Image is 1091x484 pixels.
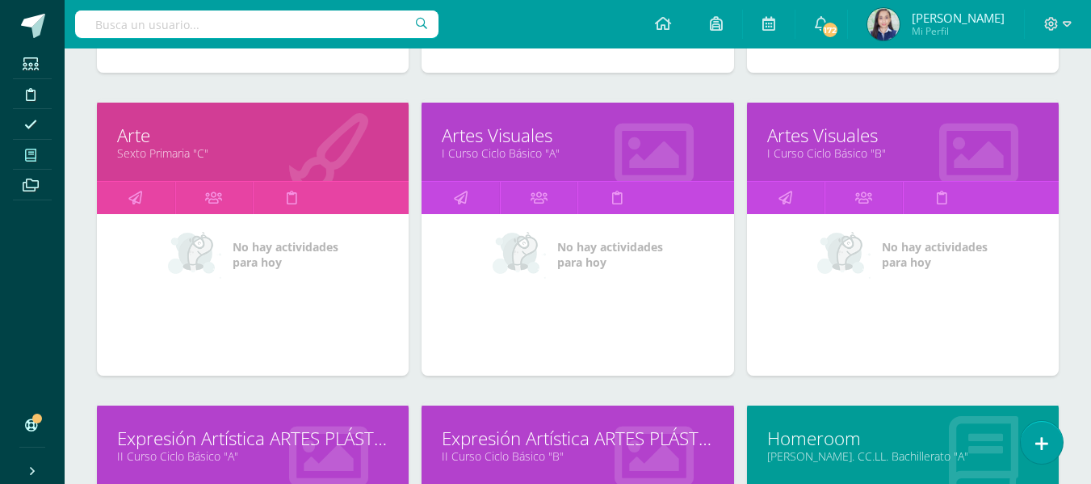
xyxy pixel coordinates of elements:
a: I Curso Ciclo Básico "B" [767,145,1039,161]
a: Artes Visuales [442,123,713,148]
a: I Curso Ciclo Básico "A" [442,145,713,161]
span: [PERSON_NAME] [912,10,1005,26]
a: II Curso Ciclo Básico "B" [442,448,713,464]
img: no_activities_small.png [493,230,546,279]
span: 172 [821,21,839,39]
a: Sexto Primaria "C" [117,145,388,161]
a: Expresión Artística ARTES PLÁSTICAS [117,426,388,451]
img: no_activities_small.png [168,230,221,279]
span: No hay actividades para hoy [233,239,338,270]
img: ca5a4eaf8577ec6eca99aea707ba97a8.png [867,8,900,40]
a: II Curso Ciclo Básico "A" [117,448,388,464]
span: Mi Perfil [912,24,1005,38]
span: No hay actividades para hoy [882,239,988,270]
span: No hay actividades para hoy [557,239,663,270]
a: [PERSON_NAME]. CC.LL. Bachillerato "A" [767,448,1039,464]
a: Artes Visuales [767,123,1039,148]
a: Arte [117,123,388,148]
input: Busca un usuario... [75,11,438,38]
img: no_activities_small.png [817,230,871,279]
a: Homeroom [767,426,1039,451]
a: Expresión Artística ARTES PLÁSTICAS [442,426,713,451]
